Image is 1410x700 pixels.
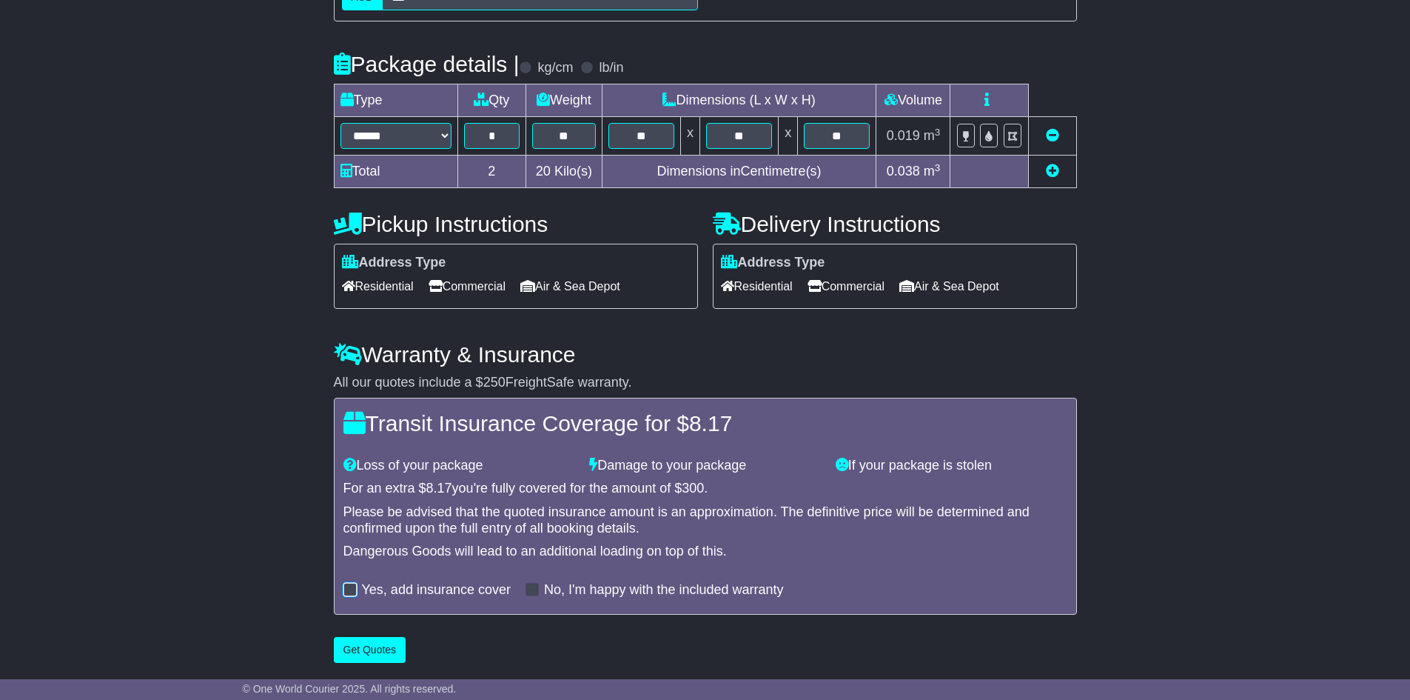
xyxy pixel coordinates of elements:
span: Residential [342,275,414,298]
h4: Pickup Instructions [334,212,698,236]
td: Total [334,156,457,188]
td: Weight [526,84,602,117]
td: Qty [457,84,526,117]
span: 0.038 [887,164,920,179]
label: kg/cm [537,60,573,76]
h4: Package details | [334,52,520,76]
div: For an extra $ you're fully covered for the amount of $ . [343,481,1067,497]
span: Residential [721,275,793,298]
h4: Warranty & Insurance [334,342,1077,367]
button: Get Quotes [334,637,406,663]
td: Dimensions in Centimetre(s) [602,156,876,188]
span: 8.17 [689,411,732,436]
div: Dangerous Goods will lead to an additional loading on top of this. [343,544,1067,560]
span: 8.17 [426,481,452,496]
h4: Delivery Instructions [713,212,1077,236]
td: Volume [876,84,950,117]
span: Commercial [808,275,884,298]
label: Address Type [342,255,446,271]
label: No, I'm happy with the included warranty [544,582,784,599]
label: Address Type [721,255,825,271]
span: Air & Sea Depot [899,275,999,298]
label: Yes, add insurance cover [362,582,511,599]
span: 20 [536,164,551,179]
div: If your package is stolen [828,458,1075,474]
td: x [680,117,699,156]
div: All our quotes include a $ FreightSafe warranty. [334,375,1077,391]
div: Damage to your package [582,458,828,474]
sup: 3 [935,162,941,173]
td: Dimensions (L x W x H) [602,84,876,117]
td: Type [334,84,457,117]
span: m [924,164,941,179]
a: Add new item [1046,164,1059,179]
span: 300 [682,481,704,496]
h4: Transit Insurance Coverage for $ [343,411,1067,436]
span: 250 [483,375,506,390]
a: Remove this item [1046,128,1059,143]
span: © One World Courier 2025. All rights reserved. [243,683,457,695]
div: Loss of your package [336,458,583,474]
label: lb/in [599,60,623,76]
span: m [924,128,941,143]
td: x [779,117,798,156]
td: 2 [457,156,526,188]
span: Air & Sea Depot [520,275,620,298]
sup: 3 [935,127,941,138]
div: Please be advised that the quoted insurance amount is an approximation. The definitive price will... [343,504,1067,536]
td: Kilo(s) [526,156,602,188]
span: Commercial [429,275,506,298]
span: 0.019 [887,128,920,143]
